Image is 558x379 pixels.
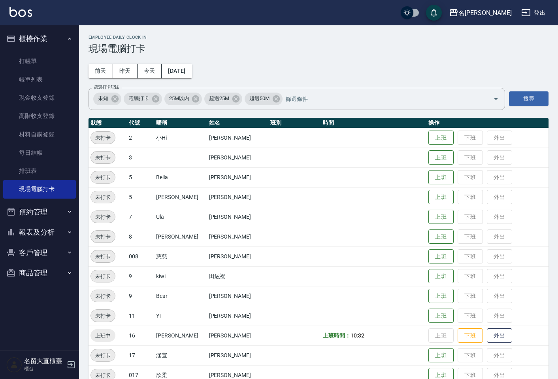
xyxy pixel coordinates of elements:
[207,118,268,128] th: 姓名
[91,233,115,241] span: 未打卡
[428,229,454,244] button: 上班
[426,118,549,128] th: 操作
[154,266,207,286] td: kiwi
[154,187,207,207] td: [PERSON_NAME]
[428,190,454,205] button: 上班
[89,118,127,128] th: 狀態
[245,93,283,105] div: 超過50M
[458,328,483,343] button: 下班
[426,5,442,21] button: save
[428,269,454,284] button: 上班
[487,328,512,343] button: 外出
[207,345,268,365] td: [PERSON_NAME]
[321,118,426,128] th: 時間
[428,150,454,165] button: 上班
[351,332,364,339] span: 10:32
[3,52,76,70] a: 打帳單
[90,332,115,340] span: 上班中
[127,306,154,326] td: 11
[428,210,454,224] button: 上班
[127,266,154,286] td: 9
[3,107,76,125] a: 高階收支登錄
[154,167,207,187] td: Bella
[3,125,76,144] a: 材料自購登錄
[127,148,154,167] td: 3
[207,148,268,167] td: [PERSON_NAME]
[127,326,154,345] td: 16
[3,180,76,198] a: 現場電腦打卡
[91,252,115,261] span: 未打卡
[89,64,113,78] button: 前天
[89,35,549,40] h2: Employee Daily Clock In
[323,332,351,339] b: 上班時間：
[127,118,154,128] th: 代號
[207,187,268,207] td: [PERSON_NAME]
[91,193,115,201] span: 未打卡
[207,286,268,306] td: [PERSON_NAME]
[3,243,76,263] button: 客戶管理
[91,213,115,221] span: 未打卡
[93,95,113,102] span: 未知
[127,167,154,187] td: 5
[509,91,549,106] button: 搜尋
[91,312,115,320] span: 未打卡
[207,227,268,246] td: [PERSON_NAME]
[6,357,22,373] img: Person
[428,170,454,185] button: 上班
[446,5,515,21] button: 名[PERSON_NAME]
[3,263,76,283] button: 商品管理
[138,64,162,78] button: 今天
[94,84,119,90] label: 篩選打卡記錄
[154,326,207,345] td: [PERSON_NAME]
[127,246,154,266] td: 008
[124,95,154,102] span: 電腦打卡
[154,118,207,128] th: 暱稱
[91,173,115,182] span: 未打卡
[154,306,207,326] td: YT
[204,93,242,105] div: 超過25M
[207,207,268,227] td: [PERSON_NAME]
[162,64,192,78] button: [DATE]
[207,246,268,266] td: [PERSON_NAME]
[154,207,207,227] td: Ula
[490,93,502,105] button: Open
[428,131,454,145] button: 上班
[127,207,154,227] td: 7
[428,348,454,363] button: 上班
[154,345,207,365] td: 涵宣
[154,286,207,306] td: Bear
[428,249,454,264] button: 上班
[207,266,268,286] td: 田紘祝
[428,309,454,323] button: 上班
[3,89,76,107] a: 現金收支登錄
[3,222,76,243] button: 報表及分析
[24,357,64,365] h5: 名留大直櫃臺
[428,289,454,303] button: 上班
[3,70,76,89] a: 帳單列表
[113,64,138,78] button: 昨天
[124,93,162,105] div: 電腦打卡
[127,286,154,306] td: 9
[164,95,194,102] span: 25M以內
[284,92,479,106] input: 篩選條件
[268,118,321,128] th: 班別
[127,227,154,246] td: 8
[91,272,115,280] span: 未打卡
[3,28,76,49] button: 櫃檯作業
[3,202,76,222] button: 預約管理
[518,6,549,20] button: 登出
[154,246,207,266] td: 慈慈
[127,345,154,365] td: 17
[207,167,268,187] td: [PERSON_NAME]
[91,351,115,360] span: 未打卡
[245,95,274,102] span: 超過50M
[24,365,64,372] p: 櫃台
[154,227,207,246] td: [PERSON_NAME]
[91,153,115,162] span: 未打卡
[3,162,76,180] a: 排班表
[207,326,268,345] td: [PERSON_NAME]
[3,144,76,162] a: 每日結帳
[127,187,154,207] td: 5
[207,306,268,326] td: [PERSON_NAME]
[154,128,207,148] td: 小Hi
